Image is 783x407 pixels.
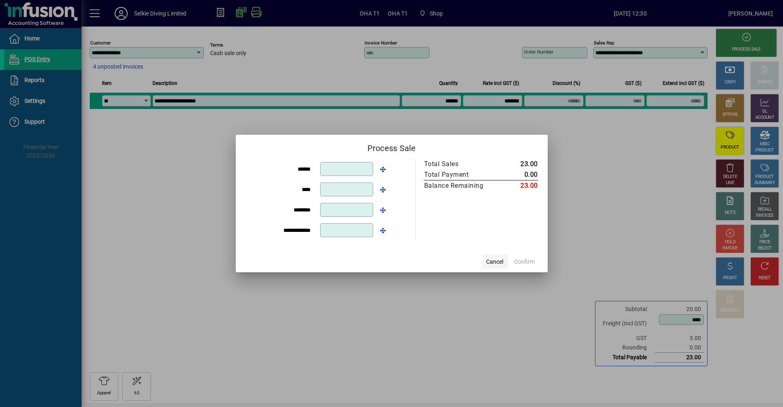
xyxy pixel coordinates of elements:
[424,181,493,191] div: Balance Remaining
[424,159,501,169] td: Total Sales
[424,169,501,180] td: Total Payment
[501,169,538,180] td: 0.00
[501,180,538,191] td: 23.00
[482,254,508,269] button: Cancel
[486,258,503,266] span: Cancel
[236,135,548,158] h2: Process Sale
[501,159,538,169] td: 23.00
